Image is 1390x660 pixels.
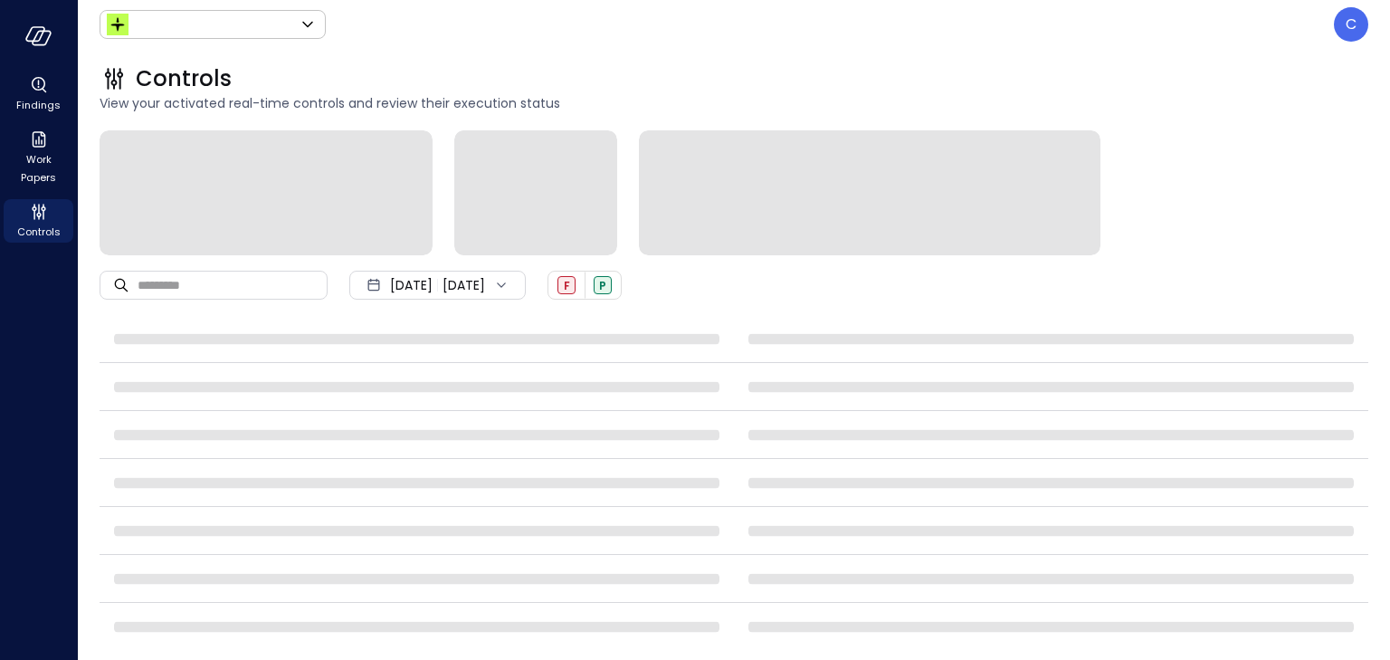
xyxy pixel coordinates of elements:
span: Controls [17,223,61,241]
span: Controls [136,64,232,93]
div: Passed [594,276,612,294]
p: C [1346,14,1357,35]
div: Failed [557,276,576,294]
img: Icon [107,14,129,35]
span: P [599,278,606,293]
span: F [564,278,570,293]
span: [DATE] [390,275,433,295]
span: Work Papers [11,150,66,187]
div: Work Papers [4,127,73,188]
div: Findings [4,72,73,116]
div: Carina [1334,7,1368,42]
span: View your activated real-time controls and review their execution status [100,93,1368,113]
div: Controls [4,199,73,243]
span: Findings [16,96,61,114]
